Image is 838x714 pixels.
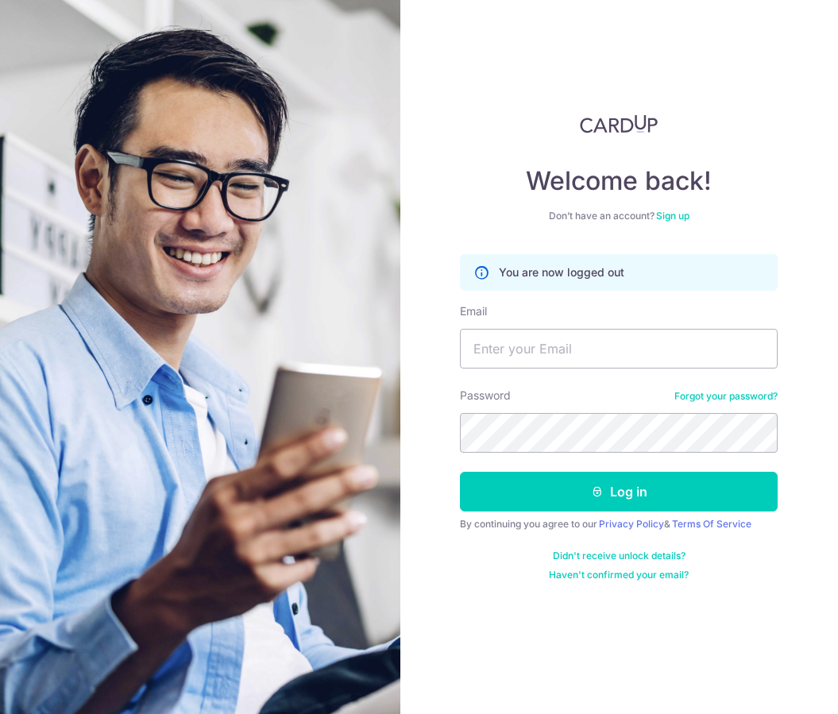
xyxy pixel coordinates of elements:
[460,165,778,197] h4: Welcome back!
[549,569,689,581] a: Haven't confirmed your email?
[599,518,664,530] a: Privacy Policy
[672,518,751,530] a: Terms Of Service
[460,388,511,403] label: Password
[460,329,778,369] input: Enter your Email
[499,264,624,280] p: You are now logged out
[674,390,778,403] a: Forgot your password?
[460,210,778,222] div: Don’t have an account?
[460,472,778,511] button: Log in
[580,114,658,133] img: CardUp Logo
[460,303,487,319] label: Email
[656,210,689,222] a: Sign up
[460,518,778,531] div: By continuing you agree to our &
[553,550,685,562] a: Didn't receive unlock details?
